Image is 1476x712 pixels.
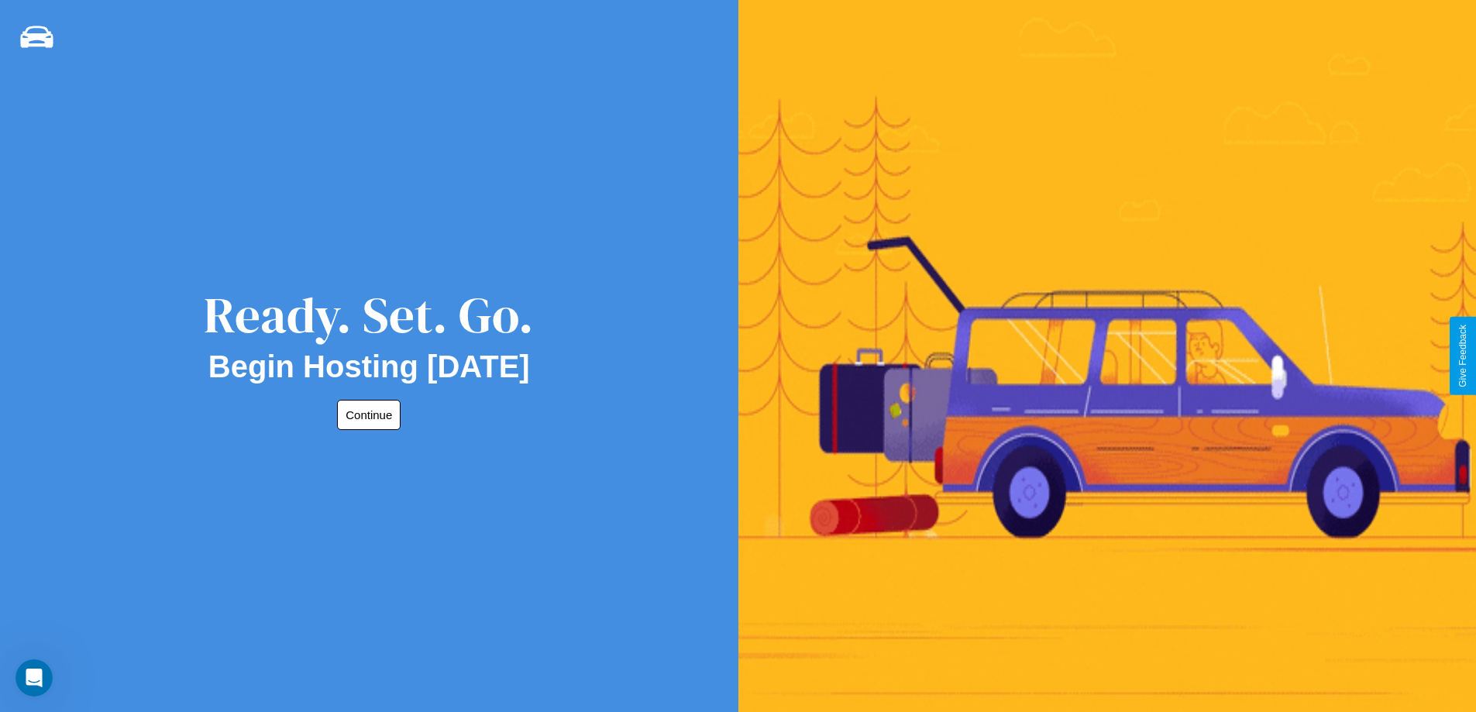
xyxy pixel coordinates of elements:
div: Ready. Set. Go. [204,280,534,349]
h2: Begin Hosting [DATE] [208,349,530,384]
div: Give Feedback [1457,325,1468,387]
iframe: Intercom live chat [15,659,53,697]
button: Continue [337,400,401,430]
